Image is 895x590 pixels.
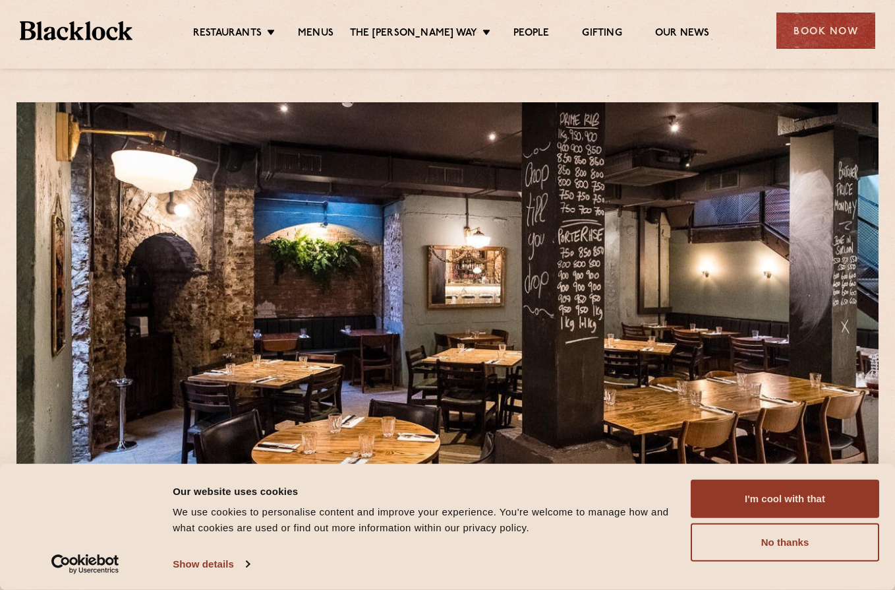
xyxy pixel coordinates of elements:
[20,21,132,40] img: BL_Textured_Logo-footer-cropped.svg
[173,504,676,536] div: We use cookies to personalise content and improve your experience. You're welcome to manage how a...
[655,27,710,42] a: Our News
[691,523,879,562] button: No thanks
[173,554,249,574] a: Show details
[193,27,262,42] a: Restaurants
[350,27,477,42] a: The [PERSON_NAME] Way
[776,13,875,49] div: Book Now
[298,27,333,42] a: Menus
[582,27,621,42] a: Gifting
[691,480,879,518] button: I'm cool with that
[173,483,676,499] div: Our website uses cookies
[513,27,549,42] a: People
[28,554,143,574] a: Usercentrics Cookiebot - opens in a new window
